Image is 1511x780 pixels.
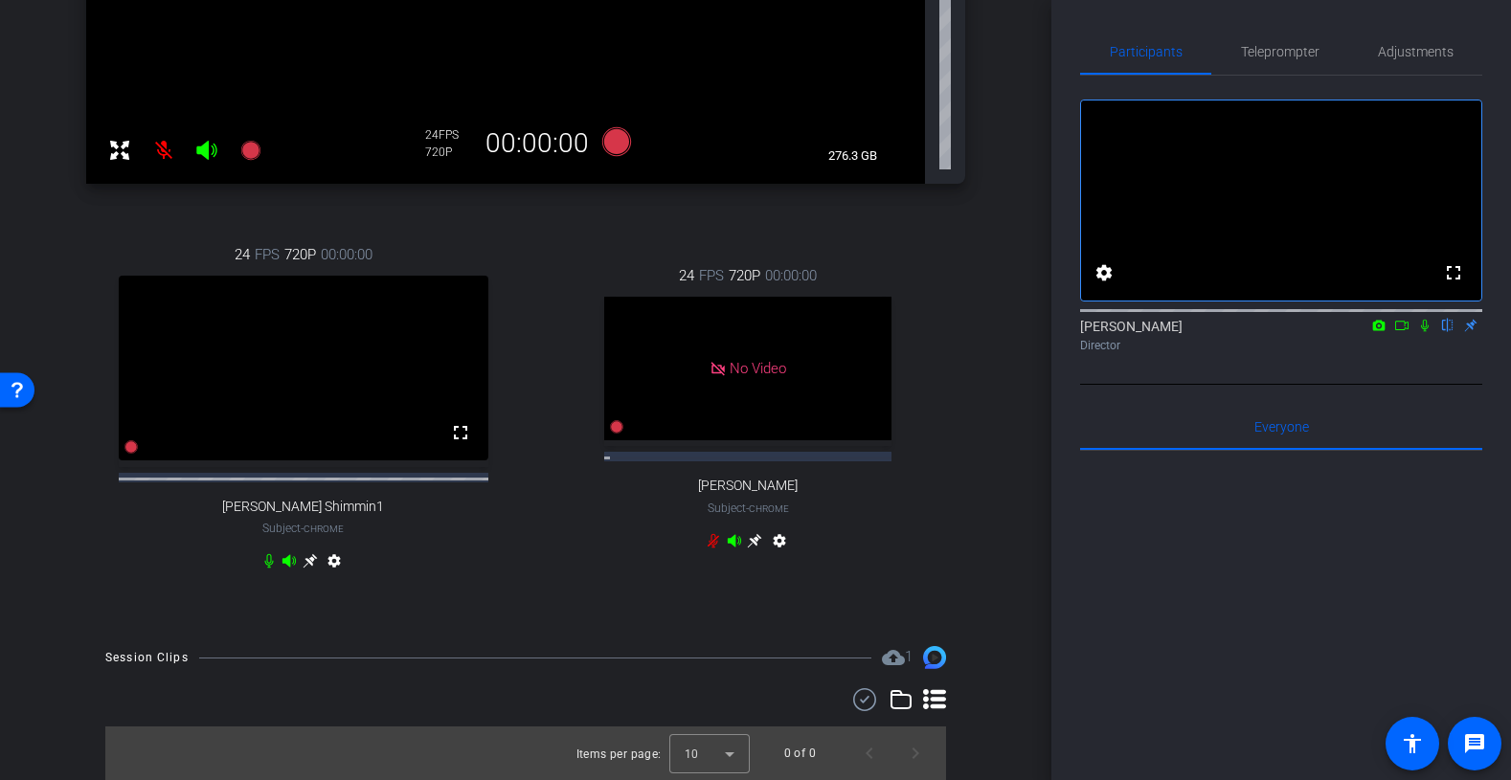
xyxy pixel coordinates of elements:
[1254,420,1309,434] span: Everyone
[882,646,913,669] span: Destinations for your clips
[1080,317,1482,354] div: [PERSON_NAME]
[768,533,791,556] mat-icon: settings
[321,244,372,265] span: 00:00:00
[1463,732,1486,755] mat-icon: message
[1436,316,1459,333] mat-icon: flip
[235,244,250,265] span: 24
[449,421,472,444] mat-icon: fullscreen
[730,359,786,376] span: No Video
[1241,45,1319,58] span: Teleprompter
[749,503,789,514] span: Chrome
[708,500,789,517] span: Subject
[284,244,316,265] span: 720P
[822,145,884,167] span: 276.3 GB
[301,522,304,535] span: -
[262,520,344,537] span: Subject
[746,501,749,515] span: -
[923,646,946,669] img: Session clips
[1093,261,1116,284] mat-icon: settings
[729,265,760,286] span: 720P
[473,127,601,160] div: 00:00:00
[576,745,662,764] div: Items per page:
[323,553,346,576] mat-icon: settings
[784,744,816,763] div: 0 of 0
[439,128,459,142] span: FPS
[1110,45,1183,58] span: Participants
[882,646,905,669] mat-icon: cloud_upload
[765,265,817,286] span: 00:00:00
[304,524,344,534] span: Chrome
[425,127,473,143] div: 24
[698,478,798,494] span: [PERSON_NAME]
[1378,45,1454,58] span: Adjustments
[1401,732,1424,755] mat-icon: accessibility
[846,730,892,776] button: Previous page
[679,265,694,286] span: 24
[1080,337,1482,354] div: Director
[892,730,938,776] button: Next page
[425,145,473,160] div: 720P
[1442,261,1465,284] mat-icon: fullscreen
[222,499,384,515] span: [PERSON_NAME] Shimmin1
[105,648,189,667] div: Session Clips
[905,648,913,665] span: 1
[255,244,280,265] span: FPS
[699,265,724,286] span: FPS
